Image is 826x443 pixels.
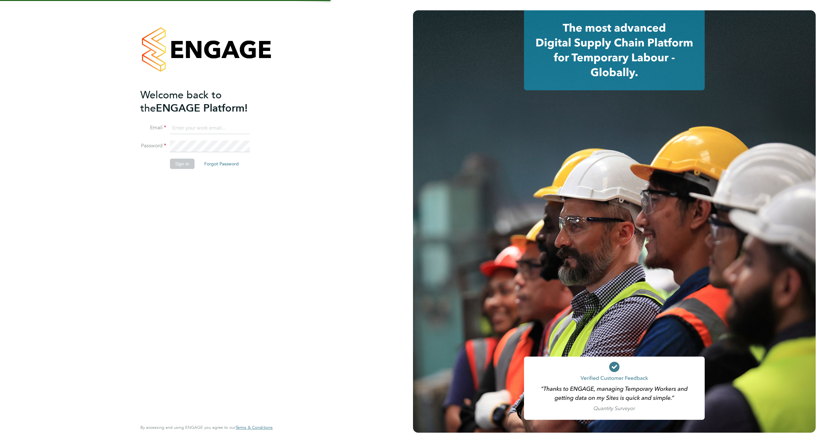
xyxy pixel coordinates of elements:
h2: ENGAGE Platform! [140,88,266,115]
span: By accessing and using ENGAGE you agree to our [140,425,273,430]
button: Sign In [170,159,195,169]
label: Password [140,143,166,149]
input: Enter your work email... [170,123,250,134]
span: Welcome back to the [140,89,222,114]
button: Forgot Password [199,159,244,169]
label: Email [140,124,166,131]
a: Terms & Conditions [236,425,273,430]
